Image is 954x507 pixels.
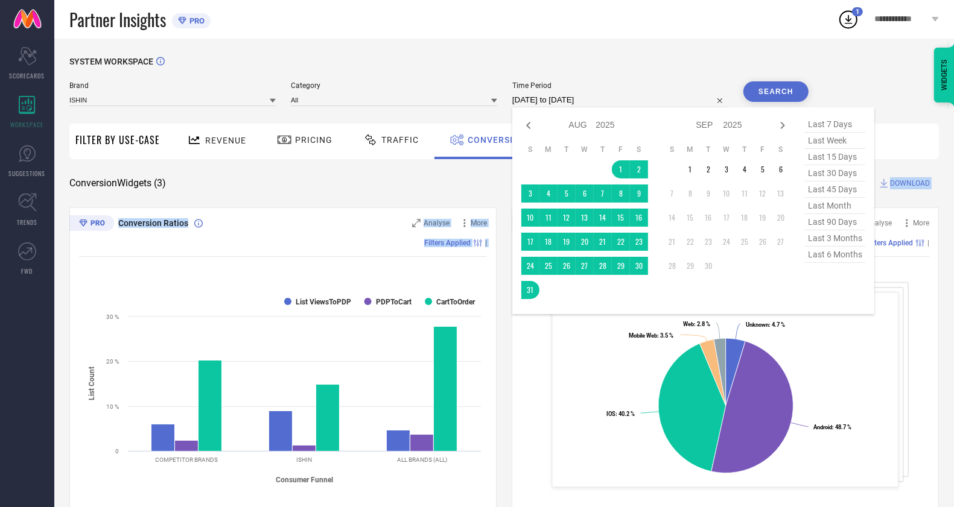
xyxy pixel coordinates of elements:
tspan: Unknown [746,321,769,328]
td: Wed Aug 13 2025 [576,209,594,227]
tspan: IOS [607,411,616,417]
td: Tue Sep 23 2025 [699,233,717,251]
td: Sun Sep 14 2025 [663,209,681,227]
td: Thu Aug 28 2025 [594,257,612,275]
div: Next month [775,118,790,133]
td: Fri Aug 29 2025 [612,257,630,275]
td: Sun Aug 10 2025 [521,209,539,227]
th: Saturday [772,145,790,154]
td: Fri Aug 15 2025 [612,209,630,227]
tspan: Web [683,321,694,327]
span: last 90 days [805,214,865,230]
span: last month [805,198,865,214]
span: last 15 days [805,149,865,165]
td: Thu Sep 18 2025 [736,209,754,227]
span: last 45 days [805,181,865,198]
td: Fri Aug 22 2025 [612,233,630,251]
td: Wed Sep 03 2025 [717,160,736,178]
th: Thursday [594,145,612,154]
span: Conversion Ratios [118,218,188,228]
tspan: Android [813,424,832,430]
tspan: Consumer Funnel [276,475,333,483]
td: Wed Aug 06 2025 [576,184,594,203]
td: Thu Sep 25 2025 [736,233,754,251]
td: Mon Sep 08 2025 [681,184,699,203]
td: Sat Aug 23 2025 [630,233,648,251]
span: Analyse [424,219,450,227]
td: Thu Aug 21 2025 [594,233,612,251]
td: Sat Sep 27 2025 [772,233,790,251]
th: Wednesday [576,145,594,154]
td: Sun Aug 03 2025 [521,184,539,203]
td: Tue Aug 12 2025 [558,209,576,227]
th: Friday [612,145,630,154]
span: Filters Applied [424,239,471,247]
button: Search [743,81,809,102]
span: Conversion [468,135,526,145]
span: FWD [22,266,33,276]
text: : 4.7 % [746,321,785,328]
td: Tue Sep 02 2025 [699,160,717,178]
td: Thu Sep 04 2025 [736,160,754,178]
svg: Zoom [412,219,421,227]
text: 10 % [106,403,119,410]
span: DOWNLOAD [890,177,930,189]
td: Mon Sep 29 2025 [681,257,699,275]
th: Tuesday [558,145,576,154]
text: ISHIN [297,456,313,463]
text: : 2.8 % [683,321,710,327]
span: last 30 days [805,165,865,181]
td: Sun Aug 24 2025 [521,257,539,275]
td: Mon Sep 01 2025 [681,160,699,178]
td: Sat Aug 09 2025 [630,184,648,203]
span: | [485,239,487,247]
td: Mon Aug 04 2025 [539,184,558,203]
span: Filter By Use-Case [75,133,160,147]
span: Traffic [381,135,419,145]
span: last 3 months [805,230,865,247]
span: PRO [186,16,205,25]
span: TRENDS [17,218,37,227]
span: More [471,219,487,227]
td: Fri Sep 26 2025 [754,233,772,251]
td: Wed Sep 24 2025 [717,233,736,251]
td: Wed Aug 27 2025 [576,257,594,275]
td: Tue Sep 09 2025 [699,184,717,203]
div: Premium [69,215,114,233]
tspan: Mobile Web [629,332,657,339]
th: Sunday [521,145,539,154]
span: last week [805,133,865,149]
span: Category [291,81,497,90]
td: Tue Sep 30 2025 [699,257,717,275]
text: 0 [115,448,119,455]
td: Mon Aug 11 2025 [539,209,558,227]
text: ALL BRANDS (ALL) [397,456,447,463]
td: Wed Aug 20 2025 [576,233,594,251]
text: 30 % [106,313,119,320]
th: Monday [539,145,558,154]
td: Mon Sep 15 2025 [681,209,699,227]
span: More [913,219,929,227]
td: Sat Aug 16 2025 [630,209,648,227]
th: Wednesday [717,145,736,154]
td: Mon Aug 25 2025 [539,257,558,275]
text: COMPETITOR BRANDS [156,456,218,463]
th: Thursday [736,145,754,154]
td: Fri Sep 12 2025 [754,184,772,203]
text: List ViewsToPDP [296,298,351,306]
span: Revenue [205,136,246,145]
td: Wed Sep 17 2025 [717,209,736,227]
span: Filters Applied [867,239,913,247]
td: Fri Sep 05 2025 [754,160,772,178]
span: Pricing [295,135,332,145]
th: Friday [754,145,772,154]
td: Sat Aug 02 2025 [630,160,648,178]
text: : 48.7 % [813,424,851,430]
td: Mon Aug 18 2025 [539,233,558,251]
tspan: List Count [87,367,96,400]
td: Thu Aug 14 2025 [594,209,612,227]
th: Tuesday [699,145,717,154]
td: Thu Aug 07 2025 [594,184,612,203]
td: Tue Aug 05 2025 [558,184,576,203]
span: WORKSPACE [11,120,44,129]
